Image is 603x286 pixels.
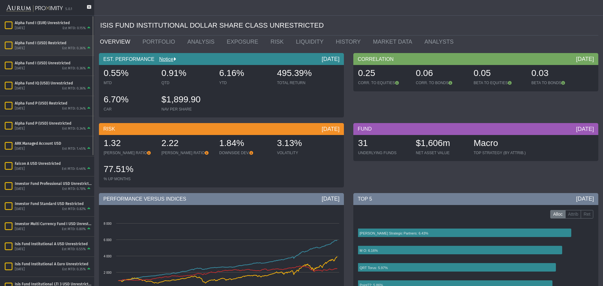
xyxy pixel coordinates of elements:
div: CORR. TO BONDS [416,80,467,85]
div: CAR [104,107,155,112]
div: 6.16% [219,67,271,80]
div: [DATE] [15,187,25,192]
div: [DATE] [322,55,340,63]
div: Est MTD: 0.15% [62,26,86,31]
div: [DATE] [576,125,594,133]
label: Alloc [550,210,565,219]
div: Investor Multi Currency Fund I USD Unrestricted [15,221,92,226]
div: VOLATILITY [277,150,329,155]
text: 6 000 [104,238,111,242]
label: Ret [581,210,593,219]
div: RISK [99,123,344,135]
div: [DATE] [322,195,340,202]
a: RISK [266,35,291,48]
a: ANALYSIS [182,35,222,48]
div: MTD [104,80,155,85]
div: Alpha Fund IQ (USD) Unrestricted [15,81,92,86]
div: 1.32 [104,137,155,150]
div: Isis Fund Institutional A USD Unrestricted [15,241,92,246]
div: Alpha Fund P (USD) Restricted [15,101,92,106]
div: BETA TO BONDS [531,80,583,85]
div: [DATE] [15,207,25,212]
div: % UP MONTHS [104,176,155,181]
div: Alpha Fund I (USD) Restricted [15,40,92,46]
div: CORR. TO EQUITIES [358,80,410,85]
div: Est MTD: 0.46% [62,167,86,171]
div: Falcon A USD Unrestricted [15,161,92,166]
div: 3.13% [277,137,329,150]
div: [DATE] [15,247,25,252]
div: YTD [219,80,271,85]
a: OVERVIEW [95,35,138,48]
div: [DATE] [15,26,25,31]
div: TOP 5 [353,193,598,205]
div: 5.0.1 [65,7,72,12]
div: 1.84% [219,137,271,150]
div: Alpha Fund I (USD) Unrestricted [15,61,92,66]
div: [DATE] [15,147,25,151]
div: [PERSON_NAME] RATIO [161,150,213,155]
div: Macro [474,137,526,150]
a: Notice [155,57,173,62]
a: MARKET DATA [368,35,420,48]
div: Est MTD: 1.45% [62,147,86,151]
text: 4 000 [104,255,111,258]
span: 0.25 [358,68,375,78]
text: QRT Torus: 5.97% [360,266,388,270]
div: DOWNSIDE DEV. [219,150,271,155]
div: 0.03 [531,67,583,80]
div: Isis Fund Institutional A Euro Unrestricted [15,262,92,267]
div: Est MTD: 0.78% [62,187,86,192]
a: ANALYSTS [420,35,461,48]
div: [DATE] [15,227,25,232]
div: [DATE] [15,127,25,131]
div: CORRELATION [353,53,598,65]
a: EXPOSURE [222,35,266,48]
div: $1,899.90 [161,94,213,107]
div: 2.22 [161,137,213,150]
div: Investor Fund Professional USD Unrestricted [15,181,92,186]
div: TOP STRATEGY (BY ATTRIB.) [474,150,526,155]
div: [DATE] [576,195,594,202]
a: LIQUIDITY [291,35,331,48]
div: Est MTD: 0.36% [62,66,86,71]
div: 6.70% [104,94,155,107]
text: M O: 6.16% [360,249,378,252]
div: Est MTD: 0.80% [62,227,86,232]
div: Est MTD: 0.35% [62,267,86,272]
div: ISIS FUND INSTITUTIONAL DOLLAR SHARE CLASS UNRESTRICTED [100,16,598,35]
div: Est MTD: 0.36% [62,86,86,91]
div: [PERSON_NAME] RATIO [104,150,155,155]
div: [DATE] [15,267,25,272]
div: FUND [353,123,598,135]
label: Attrib [565,210,581,219]
div: Alpha Fund P (USD) Unrestricted [15,121,92,126]
div: [DATE] [15,106,25,111]
div: 77.51% [104,163,155,176]
div: Est MTD: 0.34% [62,127,86,131]
text: 2 000 [104,271,111,274]
a: HISTORY [331,35,368,48]
div: BETA TO EQUITIES [474,80,525,85]
div: 495.39% [277,67,329,80]
div: QTD [161,80,213,85]
img: Aurum-Proximity%20white.svg [6,2,63,15]
div: 31 [358,137,410,150]
div: [DATE] [15,167,25,171]
div: Investor Fund Standard USD Restricted [15,201,92,206]
div: UNDERLYING FUNDS [358,150,410,155]
div: [DATE] [15,46,25,51]
div: EST. PERFORMANCE [99,53,344,65]
div: ARK Managed Account USD [15,141,92,146]
div: NET ASSET VALUE [416,150,467,155]
div: [DATE] [15,66,25,71]
div: $1,606m [416,137,467,150]
span: 0.91% [161,68,186,78]
span: 0.55% [104,68,128,78]
div: Alpha Fund I (EUR) Unrestricted [15,20,92,25]
div: Est MTD: 0.36% [62,46,86,51]
div: Est MTD: 0.34% [62,106,86,111]
div: [DATE] [15,86,25,91]
div: PERFORMANCE VERSUS INDICES [99,193,344,205]
div: Notice [155,56,176,63]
